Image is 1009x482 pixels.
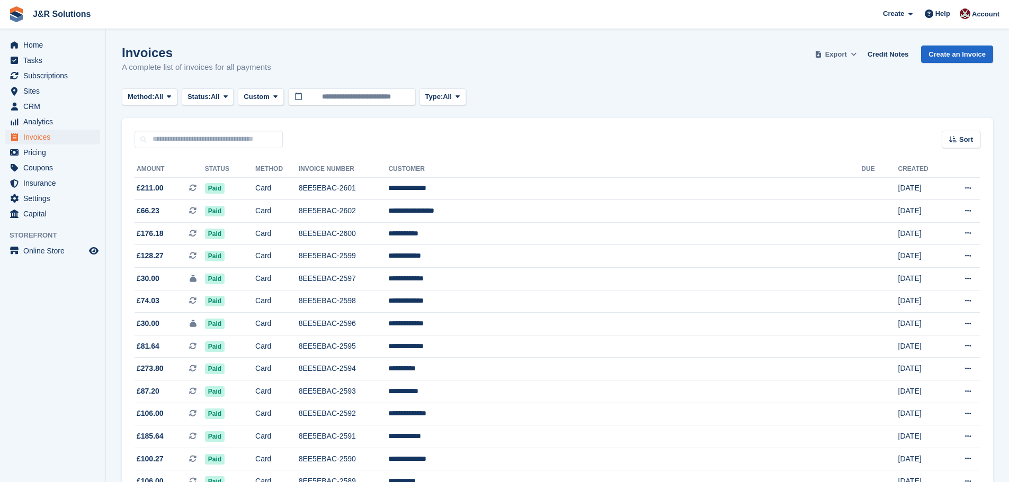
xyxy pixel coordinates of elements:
[425,92,443,102] span: Type:
[122,46,271,60] h1: Invoices
[299,161,389,178] th: Invoice Number
[205,183,225,194] span: Paid
[205,341,225,352] span: Paid
[5,38,100,52] a: menu
[388,161,861,178] th: Customer
[255,425,299,448] td: Card
[898,290,946,313] td: [DATE]
[137,273,159,284] span: £30.00
[8,6,24,22] img: stora-icon-8386f47178a22dfd0bd8f6a31ec36ba5ce8667c1dd55bd0f319d3a0aa187defe.svg
[255,380,299,403] td: Card
[23,114,87,129] span: Analytics
[205,161,255,178] th: Status
[299,177,389,200] td: 8EE5EBAC-2601
[921,46,993,63] a: Create an Invoice
[211,92,220,102] span: All
[5,84,100,98] a: menu
[23,53,87,68] span: Tasks
[137,183,164,194] span: £211.00
[205,206,225,216] span: Paid
[898,425,946,448] td: [DATE]
[5,114,100,129] a: menu
[122,88,177,106] button: Method: All
[137,228,164,239] span: £176.18
[5,176,100,190] a: menu
[205,431,225,442] span: Paid
[898,177,946,200] td: [DATE]
[255,403,299,425] td: Card
[244,92,269,102] span: Custom
[137,250,164,261] span: £128.27
[255,245,299,268] td: Card
[825,49,847,60] span: Export
[898,161,946,178] th: Created
[898,335,946,358] td: [DATE]
[10,230,105,241] span: Storefront
[137,408,164,419] span: £106.00
[205,408,225,419] span: Paid
[5,243,100,258] a: menu
[299,200,389,223] td: 8EE5EBAC-2602
[812,46,859,63] button: Export
[29,5,95,23] a: J&R Solutions
[23,130,87,144] span: Invoices
[137,295,159,306] span: £74.03
[898,403,946,425] td: [DATE]
[898,358,946,380] td: [DATE]
[255,290,299,313] td: Card
[122,61,271,74] p: A complete list of invoices for all payments
[205,363,225,374] span: Paid
[299,448,389,470] td: 8EE5EBAC-2590
[898,448,946,470] td: [DATE]
[255,358,299,380] td: Card
[23,38,87,52] span: Home
[23,84,87,98] span: Sites
[205,229,225,239] span: Paid
[299,222,389,245] td: 8EE5EBAC-2600
[23,145,87,160] span: Pricing
[419,88,466,106] button: Type: All
[299,358,389,380] td: 8EE5EBAC-2594
[935,8,950,19] span: Help
[299,245,389,268] td: 8EE5EBAC-2599
[205,251,225,261] span: Paid
[898,245,946,268] td: [DATE]
[255,222,299,245] td: Card
[23,68,87,83] span: Subscriptions
[960,8,970,19] img: Julie Morgan
[5,160,100,175] a: menu
[898,313,946,335] td: [DATE]
[299,313,389,335] td: 8EE5EBAC-2596
[299,335,389,358] td: 8EE5EBAC-2595
[205,296,225,306] span: Paid
[5,99,100,114] a: menu
[155,92,164,102] span: All
[137,341,159,352] span: £81.64
[299,290,389,313] td: 8EE5EBAC-2598
[883,8,904,19] span: Create
[255,177,299,200] td: Card
[5,68,100,83] a: menu
[299,268,389,290] td: 8EE5EBAC-2597
[255,268,299,290] td: Card
[255,161,299,178] th: Method
[299,403,389,425] td: 8EE5EBAC-2592
[255,313,299,335] td: Card
[205,274,225,284] span: Paid
[23,206,87,221] span: Capital
[135,161,205,178] th: Amount
[23,99,87,114] span: CRM
[898,200,946,223] td: [DATE]
[182,88,234,106] button: Status: All
[205,319,225,329] span: Paid
[5,191,100,206] a: menu
[255,448,299,470] td: Card
[861,161,898,178] th: Due
[299,380,389,403] td: 8EE5EBAC-2593
[238,88,283,106] button: Custom
[137,318,159,329] span: £30.00
[898,222,946,245] td: [DATE]
[5,130,100,144] a: menu
[5,206,100,221] a: menu
[255,335,299,358] td: Card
